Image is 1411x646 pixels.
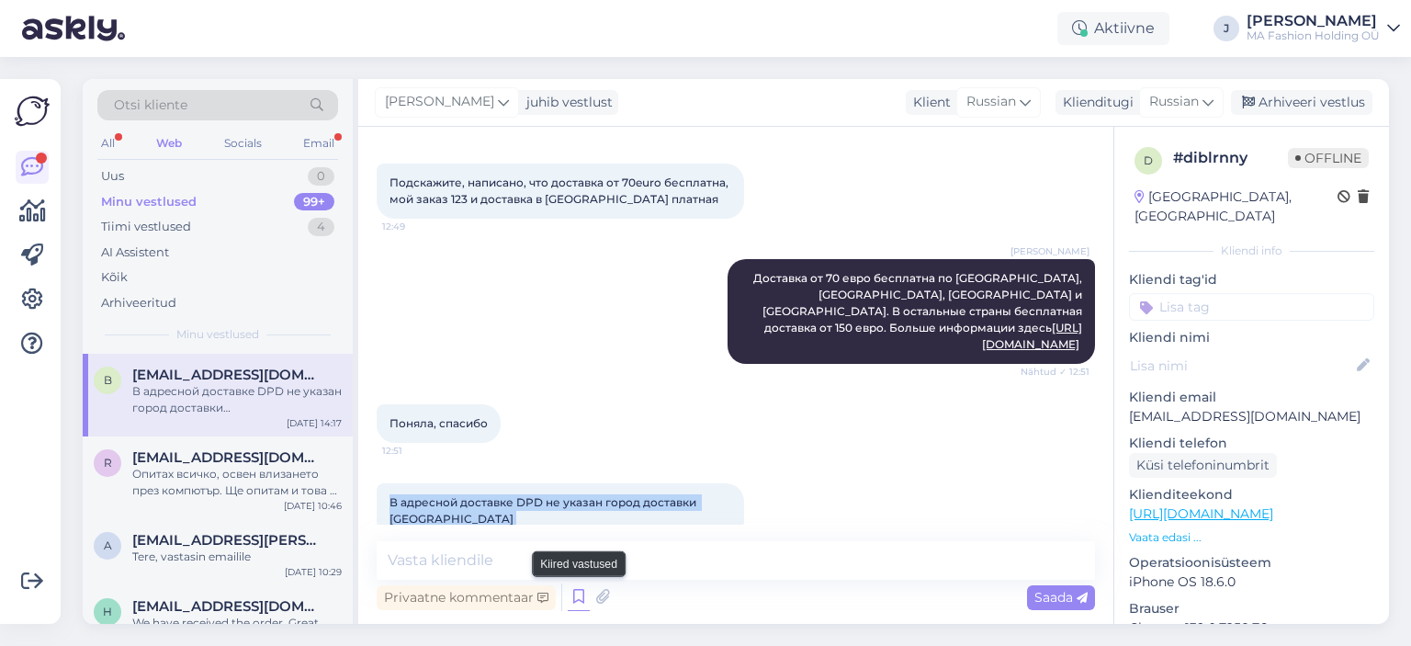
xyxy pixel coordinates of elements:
div: Email [299,131,338,155]
div: [PERSON_NAME] [1247,14,1380,28]
span: r [104,456,112,470]
div: Arhiveeritud [101,294,176,312]
span: rennie@mail.bg [132,449,323,466]
div: 99+ [294,193,334,211]
span: В адресной доставке DPD не указан город доставки [GEOGRAPHIC_DATA] [389,495,699,526]
span: Поняла, спасибо [389,416,488,430]
div: Privaatne kommentaar [377,585,556,610]
div: All [97,131,119,155]
span: a [104,538,112,552]
div: Kliendi info [1129,243,1374,259]
p: Operatsioonisüsteem [1129,553,1374,572]
div: MA Fashion Holding OÜ [1247,28,1380,43]
div: J [1213,16,1239,41]
div: # diblrnny [1173,147,1288,169]
div: 4 [308,218,334,236]
span: Saada [1034,589,1088,606]
span: [PERSON_NAME] [1010,244,1089,258]
input: Lisa nimi [1130,356,1353,376]
div: [DATE] 14:17 [287,416,342,430]
div: Arhiveeri vestlus [1231,90,1372,115]
span: biryulya80@gmail.com [132,367,323,383]
div: juhib vestlust [519,93,613,112]
div: Uus [101,167,124,186]
div: Minu vestlused [101,193,197,211]
a: [PERSON_NAME]MA Fashion Holding OÜ [1247,14,1400,43]
p: Kliendi email [1129,388,1374,407]
span: angelika@steinbach.cc [132,532,323,549]
span: 12:49 [382,220,451,233]
p: Kliendi telefon [1129,434,1374,453]
p: Klienditeekond [1129,485,1374,504]
div: Kõik [101,268,128,287]
span: Offline [1288,148,1369,168]
div: Klienditugi [1055,93,1134,112]
div: В адресной доставке DPD не указан город доставки [GEOGRAPHIC_DATA] [132,383,342,416]
div: Web [152,131,186,155]
div: [DATE] 10:46 [284,499,342,513]
p: Kliendi tag'id [1129,270,1374,289]
p: [EMAIL_ADDRESS][DOMAIN_NAME] [1129,407,1374,426]
p: Kliendi nimi [1129,328,1374,347]
div: Küsi telefoninumbrit [1129,453,1277,478]
p: Vaata edasi ... [1129,529,1374,546]
span: [PERSON_NAME] [385,92,494,112]
div: Опитах всичко, освен влизането през компютър. Ще опитам и това и ще пиша по-късно [132,466,342,499]
span: Nähtud ✓ 12:51 [1021,365,1089,379]
p: Brauser [1129,599,1374,618]
img: Askly Logo [15,94,50,129]
span: b [104,373,112,387]
span: 12:51 [382,444,451,458]
p: iPhone OS 18.6.0 [1129,572,1374,592]
div: Tiimi vestlused [101,218,191,236]
span: Russian [966,92,1016,112]
div: Klient [906,93,951,112]
div: Tere, vastasin emailile [132,549,342,565]
span: d [1144,153,1153,167]
input: Lisa tag [1129,293,1374,321]
span: Подскажите, написано, что доставка от 70euro бесплатна, мой заказ 123 и доставка в [GEOGRAPHIC_DA... [389,176,731,206]
span: Доставка от 70 евро бесплатна по [GEOGRAPHIC_DATA], [GEOGRAPHIC_DATA], [GEOGRAPHIC_DATA] и [GEOGR... [753,271,1085,351]
small: Kiired vastused [540,555,617,572]
a: [URL][DOMAIN_NAME] [1129,505,1273,522]
span: Otsi kliente [114,96,187,115]
div: [GEOGRAPHIC_DATA], [GEOGRAPHIC_DATA] [1134,187,1338,226]
p: Chrome 139.0.7258.76 [1129,618,1374,638]
div: [DATE] 10:29 [285,565,342,579]
div: AI Assistent [101,244,169,262]
div: Aktiivne [1057,12,1169,45]
div: 0 [308,167,334,186]
span: Russian [1149,92,1199,112]
span: h [103,605,112,618]
span: Minu vestlused [176,326,259,343]
span: hannamari@iki.fi [132,598,323,615]
div: Socials [220,131,265,155]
